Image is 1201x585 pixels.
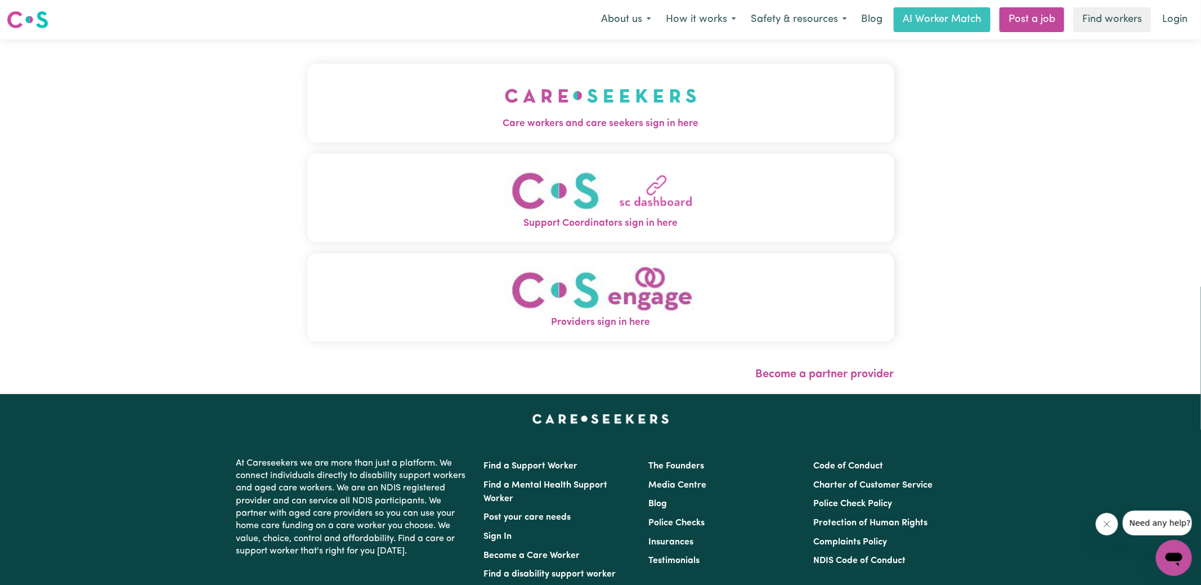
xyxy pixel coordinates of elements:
a: Careseekers home page [532,414,669,423]
a: Code of Conduct [814,462,884,471]
button: Care workers and care seekers sign in here [307,64,894,142]
a: Careseekers logo [7,7,48,33]
button: About us [594,8,658,32]
a: Testimonials [648,556,700,565]
a: Become a partner provider [756,369,894,380]
span: Support Coordinators sign in here [307,216,894,231]
a: Insurances [648,538,693,547]
a: Find workers [1073,7,1151,32]
a: Post your care needs [483,513,571,522]
button: How it works [658,8,743,32]
iframe: Close message [1096,513,1118,535]
a: Police Check Policy [814,499,893,508]
button: Support Coordinators sign in here [307,154,894,242]
p: At Careseekers we are more than just a platform. We connect individuals directly to disability su... [236,453,470,562]
a: Protection of Human Rights [814,519,928,528]
a: Police Checks [648,519,705,528]
button: Safety & resources [743,8,854,32]
a: Find a disability support worker [483,570,616,579]
img: Careseekers logo [7,10,48,30]
a: The Founders [648,462,704,471]
iframe: Message from company [1123,511,1192,535]
a: Charter of Customer Service [814,481,933,490]
a: Find a Mental Health Support Worker [483,481,607,503]
a: Blog [854,7,889,32]
span: Providers sign in here [307,315,894,330]
a: AI Worker Match [894,7,991,32]
a: Become a Care Worker [483,551,580,560]
a: Find a Support Worker [483,462,577,471]
a: Sign In [483,532,512,541]
a: NDIS Code of Conduct [814,556,906,565]
a: Blog [648,499,667,508]
a: Login [1155,7,1194,32]
span: Care workers and care seekers sign in here [307,117,894,131]
a: Post a job [1000,7,1064,32]
iframe: Button to launch messaging window [1156,540,1192,576]
button: Providers sign in here [307,253,894,342]
a: Complaints Policy [814,538,888,547]
a: Media Centre [648,481,706,490]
